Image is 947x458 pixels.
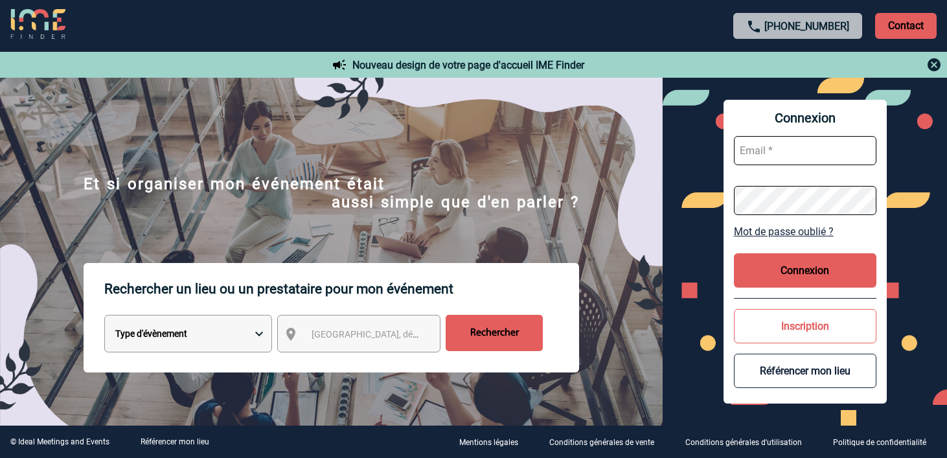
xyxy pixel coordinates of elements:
p: Conditions générales de vente [549,439,654,448]
a: Mentions légales [449,436,539,448]
div: © Ideal Meetings and Events [10,437,109,446]
span: Connexion [734,110,876,126]
p: Conditions générales d'utilisation [685,439,802,448]
button: Référencer mon lieu [734,354,876,388]
button: Inscription [734,309,876,343]
button: Connexion [734,253,876,288]
span: [GEOGRAPHIC_DATA], département, région... [312,329,492,339]
a: [PHONE_NUMBER] [764,20,849,32]
a: Conditions générales d'utilisation [675,436,823,448]
input: Email * [734,136,876,165]
input: Rechercher [446,315,543,351]
a: Référencer mon lieu [141,437,209,446]
a: Politique de confidentialité [823,436,947,448]
p: Contact [875,13,937,39]
a: Mot de passe oublié ? [734,225,876,238]
a: Conditions générales de vente [539,436,675,448]
p: Mentions légales [459,439,518,448]
img: call-24-px.png [746,19,762,34]
p: Rechercher un lieu ou un prestataire pour mon événement [104,263,579,315]
p: Politique de confidentialité [833,439,926,448]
